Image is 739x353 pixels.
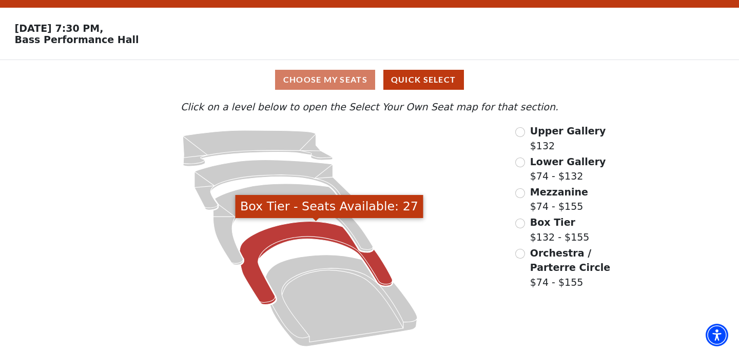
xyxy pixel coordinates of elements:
input: Orchestra / Parterre Circle$74 - $155 [515,249,525,259]
path: Lower Gallery - Seats Available: 159 [195,160,353,210]
input: Lower Gallery$74 - $132 [515,158,525,167]
button: Quick Select [383,70,464,90]
label: $132 - $155 [530,215,590,244]
input: Upper Gallery$132 [515,127,525,137]
p: Click on a level below to open the Select Your Own Seat map for that section. [100,100,639,114]
label: $74 - $132 [530,154,606,184]
span: Mezzanine [530,186,588,198]
span: Upper Gallery [530,125,606,136]
label: $74 - $155 [530,185,588,214]
label: $74 - $155 [530,246,639,290]
span: Lower Gallery [530,156,606,167]
div: Box Tier - Seats Available: 27 [236,195,423,218]
input: Mezzanine$74 - $155 [515,188,525,198]
input: Box Tier$132 - $155 [515,219,525,228]
span: Box Tier [530,217,575,228]
path: Orchestra / Parterre Circle - Seats Available: 75 [266,255,418,346]
label: $132 [530,124,606,153]
div: Accessibility Menu [706,324,728,346]
path: Upper Gallery - Seats Available: 163 [183,130,333,166]
span: Orchestra / Parterre Circle [530,247,610,273]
